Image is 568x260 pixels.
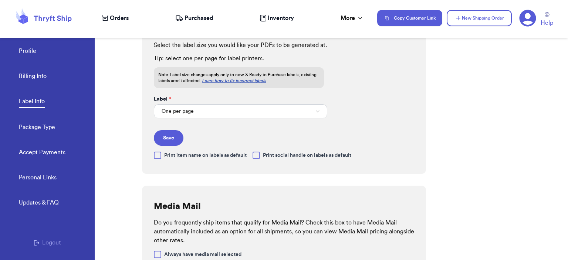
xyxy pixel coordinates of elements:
a: Personal Links [19,173,57,183]
span: Print item name on labels as default [164,152,247,159]
button: Save [154,130,183,146]
span: Help [541,18,553,27]
p: Do you frequently ship items that qualify for Media Mail? Check this box to have Media Mail autom... [154,218,414,245]
a: Accept Payments [19,148,65,158]
button: Copy Customer Link [377,10,442,26]
span: Print social handle on labels as default [263,152,351,159]
a: Learn how to fix incorrect labels [202,78,266,83]
a: Help [541,12,553,27]
a: Orders [102,14,129,23]
a: Profile [19,47,36,57]
button: New Shipping Order [447,10,512,26]
a: Inventory [260,14,294,23]
a: Package Type [19,123,55,133]
a: Label Info [19,97,45,108]
div: More [341,14,364,23]
h2: Media Mail [154,200,201,212]
p: Tip: select one per page for label printers. [154,54,414,63]
a: Billing Info [19,72,47,82]
a: Purchased [175,14,213,23]
button: One per page [154,104,327,118]
span: One per page [162,108,194,115]
div: Updates & FAQ [19,198,59,207]
button: Logout [34,238,61,247]
span: Note: [158,72,170,77]
label: Label [154,95,171,103]
span: Orders [110,14,129,23]
p: Select the label size you would like your PDFs to be generated at. [154,41,414,50]
p: Label size changes apply only to new & Ready to Purchase labels; existing labels aren’t affected. [158,72,319,84]
a: Updates & FAQ [19,198,59,209]
span: Always have media mail selected [164,251,241,258]
span: Purchased [185,14,213,23]
span: Inventory [268,14,294,23]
